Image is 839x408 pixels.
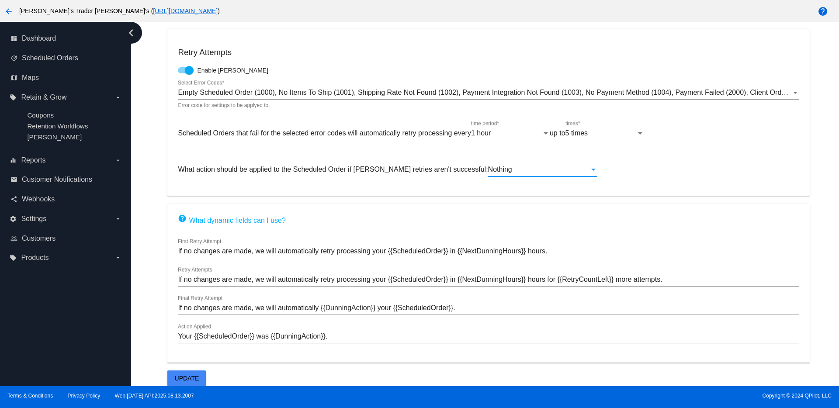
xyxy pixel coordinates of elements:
mat-select: time period [471,129,550,137]
a: [PERSON_NAME] [27,133,82,141]
i: arrow_drop_down [114,254,121,261]
a: Privacy Policy [68,393,101,399]
i: arrow_drop_down [114,157,121,164]
i: people_outline [10,235,17,242]
i: local_offer [10,254,17,261]
a: map Maps [10,71,121,85]
div: Error code for settings to be applyed to. [178,103,270,109]
span: 5 times [565,129,588,137]
a: update Scheduled Orders [10,51,121,65]
span: [PERSON_NAME]'s Trader [PERSON_NAME]'s ( ) [19,7,220,14]
mat-select: Select Error Codes [178,89,799,97]
span: Settings [21,215,46,223]
a: Coupons [27,111,54,119]
a: [URL][DOMAIN_NAME] [153,7,218,14]
i: chevron_left [124,26,138,40]
span: Maps [22,74,39,82]
a: Retention Workflows [27,122,88,130]
a: dashboard Dashboard [10,31,121,45]
input: Final Retry Attempt [178,304,799,312]
span: Customers [22,235,55,242]
span: Scheduled Orders [22,54,78,62]
a: email Customer Notifications [10,173,121,187]
a: Terms & Conditions [7,393,53,399]
span: Dashboard [22,35,56,42]
mat-icon: help [178,214,187,225]
i: settings [10,215,17,222]
i: equalizer [10,157,17,164]
i: arrow_drop_down [114,94,121,101]
h3: Retry Attempts [178,48,799,57]
i: email [10,176,17,183]
input: Action Applied [178,332,799,340]
div: Scheduled Orders that fail for the selected error codes will automatically retry processing every... [178,121,799,149]
a: Web:[DATE] API:2025.08.13.2007 [115,393,194,399]
span: Customer Notifications [22,176,92,183]
i: map [10,74,17,81]
a: What dynamic fields can I use? [178,217,285,224]
span: Update [175,375,199,382]
mat-icon: help [818,6,828,17]
a: people_outline Customers [10,232,121,245]
span: 1 hour [471,129,491,137]
span: Reports [21,156,45,164]
input: Retry Attempts [178,276,799,284]
mat-icon: arrow_back [3,6,14,17]
input: First Retry Attempt [178,247,799,255]
span: Products [21,254,49,262]
i: update [10,55,17,62]
div: What action should be applied to the Scheduled Order if [PERSON_NAME] retries aren't successful: [178,157,799,185]
span: Copyright © 2024 QPilot, LLC [427,393,832,399]
span: Retain & Grow [21,93,66,101]
span: Webhooks [22,195,55,203]
i: local_offer [10,94,17,101]
span: Nothing [488,166,512,173]
i: share [10,196,17,203]
span: Enable [PERSON_NAME] [197,66,268,75]
mat-select: times [565,129,644,137]
i: arrow_drop_down [114,215,121,222]
a: share Webhooks [10,192,121,206]
i: dashboard [10,35,17,42]
button: Update [167,370,206,386]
